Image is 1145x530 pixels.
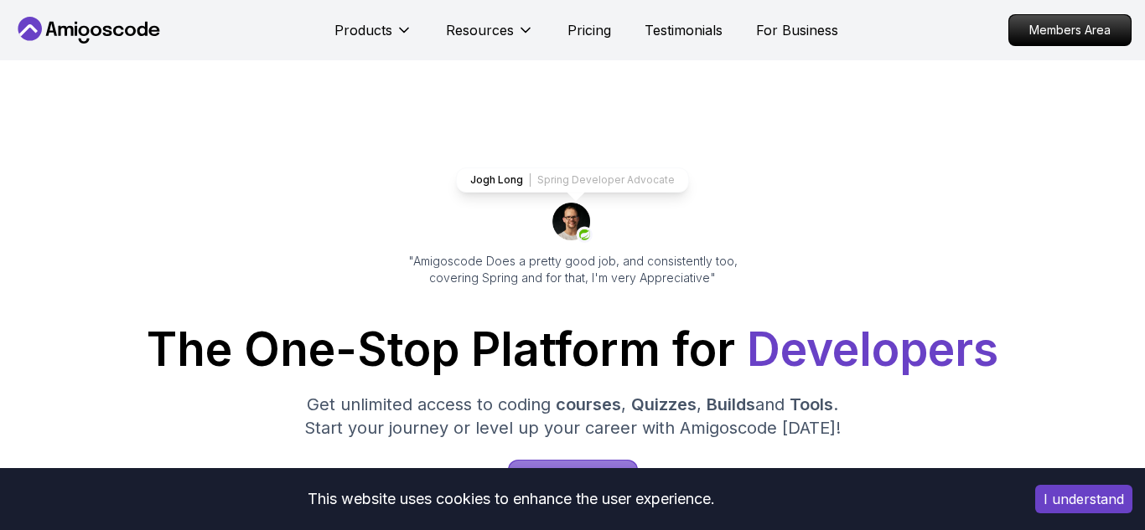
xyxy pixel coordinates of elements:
[13,481,1010,517] div: This website uses cookies to enhance the user experience.
[1008,14,1132,46] a: Members Area
[552,203,593,243] img: josh long
[567,20,611,40] a: Pricing
[334,20,392,40] p: Products
[334,20,412,54] button: Products
[385,253,760,286] p: "Amigoscode Does a pretty good job, and consistently too, covering Spring and for that, I'm very ...
[790,394,833,414] span: Tools
[756,20,838,40] a: For Business
[508,460,638,502] a: Start for Free
[470,173,523,187] p: Jogh Long
[645,20,723,40] a: Testimonials
[1035,485,1132,513] button: Accept cookies
[509,461,637,501] p: Start for Free
[291,393,854,440] p: Get unlimited access to coding , , and . Start your journey or level up your career with Amigosco...
[747,322,998,377] span: Developers
[13,327,1132,373] h1: The One-Stop Platform for
[1009,15,1131,45] p: Members Area
[537,173,675,187] p: Spring Developer Advocate
[446,20,514,40] p: Resources
[707,394,755,414] span: Builds
[556,394,621,414] span: courses
[446,20,534,54] button: Resources
[631,394,697,414] span: Quizzes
